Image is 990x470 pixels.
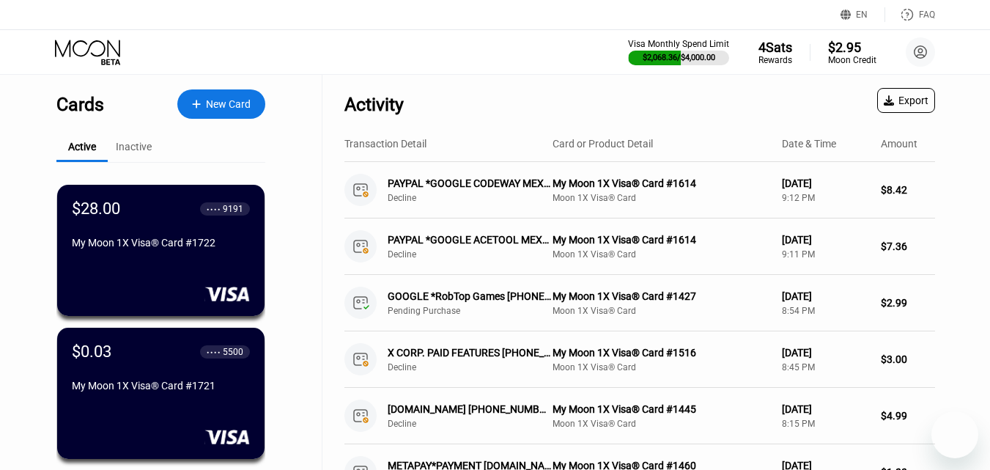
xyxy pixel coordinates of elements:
[553,234,770,246] div: My Moon 1X Visa® Card #1614
[881,138,917,150] div: Amount
[856,10,868,20] div: EN
[344,388,935,444] div: [DOMAIN_NAME] [PHONE_NUMBER] USDeclineMy Moon 1X Visa® Card #1445Moon 1X Visa® Card[DATE]8:15 PM$...
[206,98,251,111] div: New Card
[68,141,96,153] div: Active
[207,350,221,354] div: ● ● ● ●
[344,275,935,331] div: GOOGLE *RobTop Games [PHONE_NUMBER] [GEOGRAPHIC_DATA]Pending PurchaseMy Moon 1X Visa® Card #1427M...
[553,362,770,372] div: Moon 1X Visa® Card
[553,290,770,302] div: My Moon 1X Visa® Card #1427
[344,94,404,115] div: Activity
[782,403,869,415] div: [DATE]
[116,141,152,153] div: Inactive
[782,138,836,150] div: Date & Time
[388,290,552,302] div: GOOGLE *RobTop Games [PHONE_NUMBER] [GEOGRAPHIC_DATA]
[72,342,111,361] div: $0.03
[782,290,869,302] div: [DATE]
[344,331,935,388] div: X CORP. PAID FEATURES [PHONE_NUMBER] USDeclineMy Moon 1X Visa® Card #1516Moon 1X Visa® Card[DATE]...
[877,88,935,113] div: Export
[841,7,885,22] div: EN
[388,177,552,189] div: PAYPAL *GOOGLE CODEWAY MEXICO CITY MX
[388,306,564,316] div: Pending Purchase
[782,177,869,189] div: [DATE]
[177,89,265,119] div: New Card
[553,306,770,316] div: Moon 1X Visa® Card
[919,10,935,20] div: FAQ
[72,380,250,392] div: My Moon 1X Visa® Card #1721
[881,353,935,365] div: $3.00
[885,7,935,22] div: FAQ
[931,411,978,458] iframe: Button to launch messaging window, conversation in progress
[884,95,928,106] div: Export
[57,185,265,316] div: $28.00● ● ● ●9191My Moon 1X Visa® Card #1722
[628,39,729,65] div: Visa Monthly Spend Limit$2,068.36/$4,000.00
[388,362,564,372] div: Decline
[553,138,653,150] div: Card or Product Detail
[881,240,935,252] div: $7.36
[782,249,869,260] div: 9:11 PM
[782,234,869,246] div: [DATE]
[388,419,564,429] div: Decline
[72,199,120,218] div: $28.00
[388,347,552,359] div: X CORP. PAID FEATURES [PHONE_NUMBER] US
[828,40,876,65] div: $2.95Moon Credit
[782,347,869,359] div: [DATE]
[344,219,935,275] div: PAYPAL *GOOGLE ACETOOL MEXICO CITY MXDeclineMy Moon 1X Visa® Card #1614Moon 1X Visa® Card[DATE]9:...
[388,249,564,260] div: Decline
[553,177,770,189] div: My Moon 1X Visa® Card #1614
[388,403,552,415] div: [DOMAIN_NAME] [PHONE_NUMBER] US
[344,138,426,150] div: Transaction Detail
[782,193,869,203] div: 9:12 PM
[553,249,770,260] div: Moon 1X Visa® Card
[758,40,792,55] div: 4 Sats
[388,193,564,203] div: Decline
[72,237,250,249] div: My Moon 1X Visa® Card #1722
[828,55,876,65] div: Moon Credit
[881,184,935,196] div: $8.42
[223,204,243,214] div: 9191
[388,234,552,246] div: PAYPAL *GOOGLE ACETOOL MEXICO CITY MX
[553,347,770,359] div: My Moon 1X Visa® Card #1516
[553,419,770,429] div: Moon 1X Visa® Card
[643,53,715,62] div: $2,068.36 / $4,000.00
[344,162,935,219] div: PAYPAL *GOOGLE CODEWAY MEXICO CITY MXDeclineMy Moon 1X Visa® Card #1614Moon 1X Visa® Card[DATE]9:...
[881,410,935,422] div: $4.99
[758,40,792,65] div: 4SatsRewards
[628,39,729,49] div: Visa Monthly Spend Limit
[223,347,243,357] div: 5500
[828,40,876,55] div: $2.95
[782,419,869,429] div: 8:15 PM
[553,193,770,203] div: Moon 1X Visa® Card
[758,55,792,65] div: Rewards
[782,306,869,316] div: 8:54 PM
[57,328,265,459] div: $0.03● ● ● ●5500My Moon 1X Visa® Card #1721
[56,94,104,115] div: Cards
[881,297,935,309] div: $2.99
[553,403,770,415] div: My Moon 1X Visa® Card #1445
[207,207,221,211] div: ● ● ● ●
[782,362,869,372] div: 8:45 PM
